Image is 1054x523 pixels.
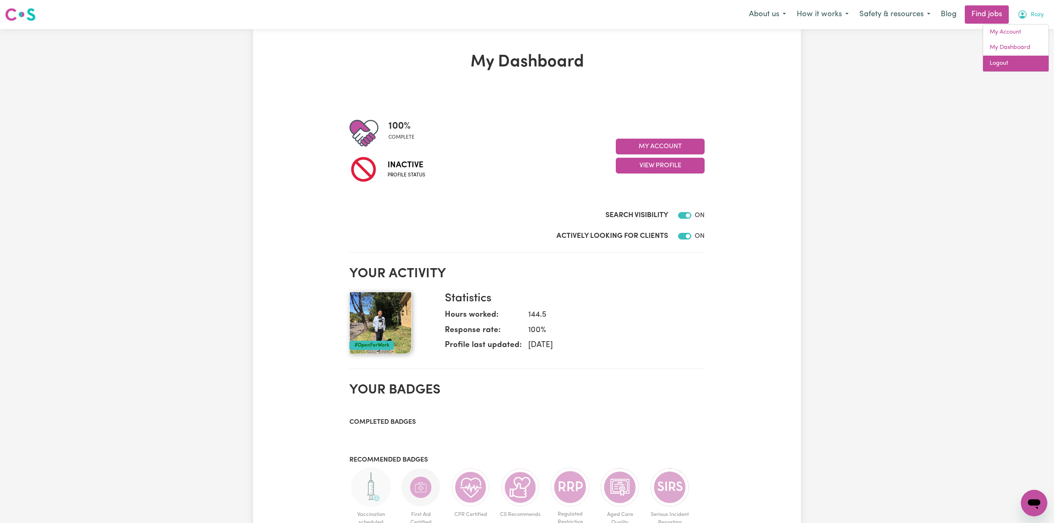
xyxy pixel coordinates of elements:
iframe: Button to launch messaging window [1021,490,1047,516]
button: About us [744,6,791,23]
img: Your profile picture [349,292,412,354]
a: Logout [983,56,1049,71]
a: Find jobs [965,5,1009,24]
img: Care and support worker has completed CPR Certification [451,467,490,507]
h1: My Dashboard [349,52,705,72]
img: CS Academy: Regulated Restrictive Practices course completed [550,467,590,507]
h2: Your activity [349,266,705,282]
label: Search Visibility [605,210,668,221]
span: Profile status [388,171,425,179]
a: My Account [983,24,1049,40]
div: My Account [983,24,1049,72]
h2: Your badges [349,382,705,398]
img: Care worker is recommended by Careseekers [500,467,540,507]
dd: 100 % [522,325,698,337]
h3: Completed badges [349,418,705,426]
div: Profile completeness: 100% [388,119,421,148]
img: CS Academy: Aged Care Quality Standards & Code of Conduct course completed [600,467,640,507]
button: My Account [1012,6,1049,23]
span: CS Recommends [499,507,542,522]
img: CS Academy: Serious Incident Reporting Scheme course completed [650,467,690,507]
h3: Recommended badges [349,456,705,464]
button: My Account [616,139,705,154]
dd: [DATE] [522,340,698,352]
img: Care and support worker has booked an appointment and is waiting for the first dose of the COVID-... [351,467,391,507]
button: How it works [791,6,854,23]
a: Blog [936,5,961,24]
img: Care and support worker has completed First Aid Certification [401,467,441,507]
dt: Profile last updated: [445,340,522,355]
span: complete [388,134,415,141]
img: Careseekers logo [5,7,36,22]
dd: 144.5 [522,309,698,321]
dt: Response rate: [445,325,522,340]
span: 100 % [388,119,415,134]
dt: Hours worked: [445,309,522,325]
span: ON [695,212,705,219]
span: Inactive [388,159,425,171]
a: Careseekers logo [5,5,36,24]
label: Actively Looking for Clients [556,231,668,242]
div: #OpenForWork [349,341,394,350]
span: CPR Certified [449,507,492,522]
h3: Statistics [445,292,698,306]
a: My Dashboard [983,40,1049,56]
button: Safety & resources [854,6,936,23]
button: View Profile [616,158,705,174]
span: ON [695,233,705,240]
span: Rozy [1031,10,1044,20]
